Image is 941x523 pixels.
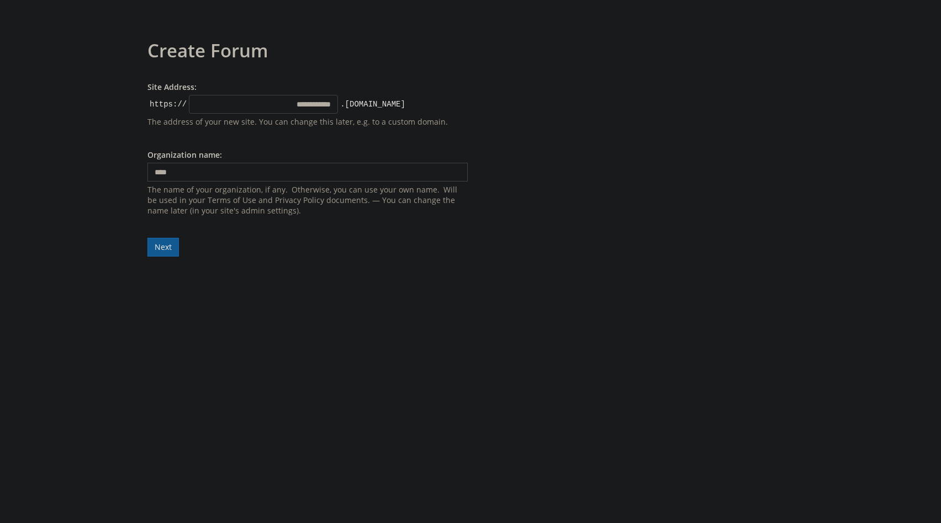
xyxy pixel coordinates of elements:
label: Organization name: [147,150,222,160]
h1: Create Forum [147,33,794,60]
kbd: https:// [147,99,189,110]
kbd: .[DOMAIN_NAME] [338,99,408,110]
button: Next [147,238,179,257]
p: The address of your new site. You can change this later, e.g. to a custom domain. [147,116,468,127]
label: Site Address: [147,82,197,92]
span: The name of your organization, if any. Otherwise, you can use your own name. Will be used in your... [147,184,468,216]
